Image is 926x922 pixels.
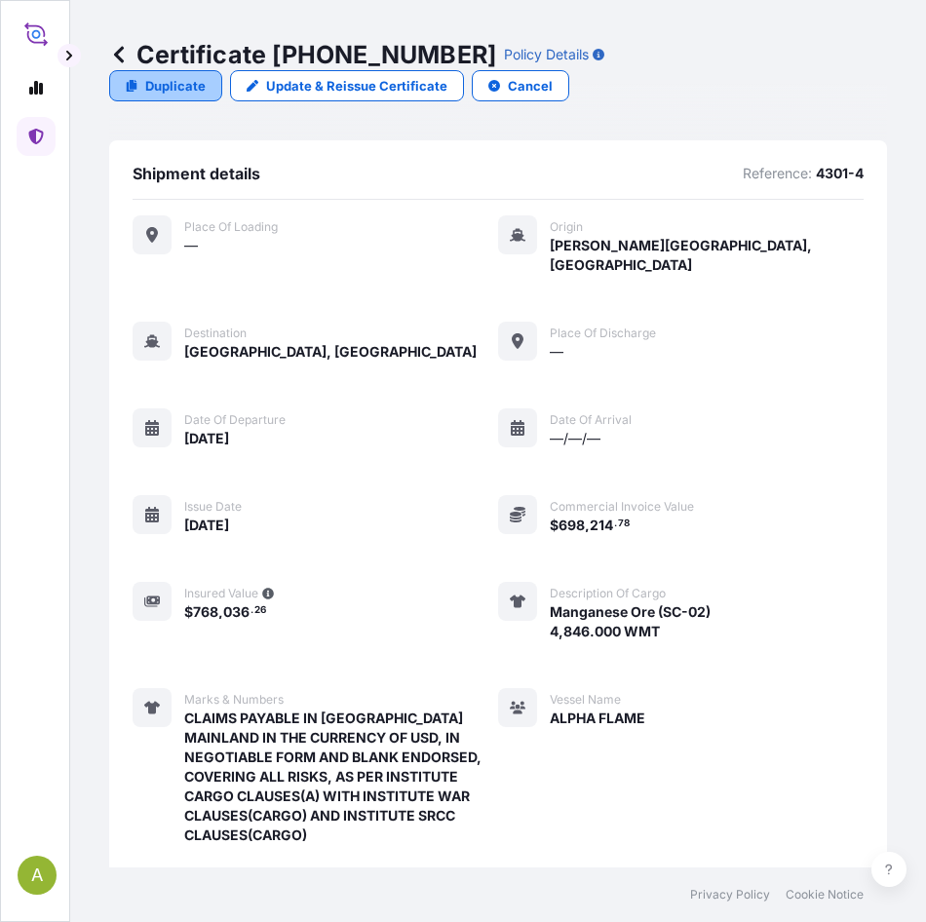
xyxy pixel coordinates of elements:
span: Issue Date [184,499,242,515]
span: . [251,607,253,614]
p: Policy Details [504,45,589,64]
span: Manganese Ore (SC-02) 4,846.000 WMT [550,602,711,641]
span: Destination [184,326,247,341]
span: ALPHA FLAME [550,709,645,728]
span: 78 [618,520,630,527]
span: Commercial Invoice Value [550,499,694,515]
span: 036 [223,605,250,619]
span: — [184,236,198,255]
span: [GEOGRAPHIC_DATA], [GEOGRAPHIC_DATA] [184,342,477,362]
span: Date of departure [184,412,286,428]
span: , [585,519,590,532]
p: Certificate [PHONE_NUMBER] [109,39,496,70]
a: Duplicate [109,70,222,101]
span: [PERSON_NAME][GEOGRAPHIC_DATA], [GEOGRAPHIC_DATA] [550,236,864,275]
p: Cancel [508,76,553,96]
button: Cancel [472,70,569,101]
p: Update & Reissue Certificate [266,76,447,96]
a: Privacy Policy [690,887,770,903]
span: Shipment details [133,164,260,183]
span: CLAIMS PAYABLE IN [GEOGRAPHIC_DATA] MAINLAND IN THE CURRENCY OF USD, IN NEGOTIABLE FORM AND BLANK... [184,709,498,845]
span: $ [184,605,193,619]
span: Place of Loading [184,219,278,235]
a: Cookie Notice [786,887,864,903]
span: 698 [559,519,585,532]
span: 214 [590,519,613,532]
span: 768 [193,605,218,619]
span: Marks & Numbers [184,692,284,708]
span: Origin [550,219,583,235]
span: A [31,865,43,885]
span: [DATE] [184,429,229,448]
span: 26 [254,607,266,614]
span: Vessel Name [550,692,621,708]
p: 4301-4 [816,164,864,183]
span: Insured Value [184,586,258,601]
span: [DATE] [184,516,229,535]
span: . [614,520,617,527]
p: Reference: [743,164,812,183]
p: Duplicate [145,76,206,96]
span: Description of cargo [550,586,666,601]
a: Update & Reissue Certificate [230,70,464,101]
span: $ [550,519,559,532]
span: Place of discharge [550,326,656,341]
span: Date of arrival [550,412,632,428]
span: —/—/— [550,429,600,448]
span: — [550,342,563,362]
span: , [218,605,223,619]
